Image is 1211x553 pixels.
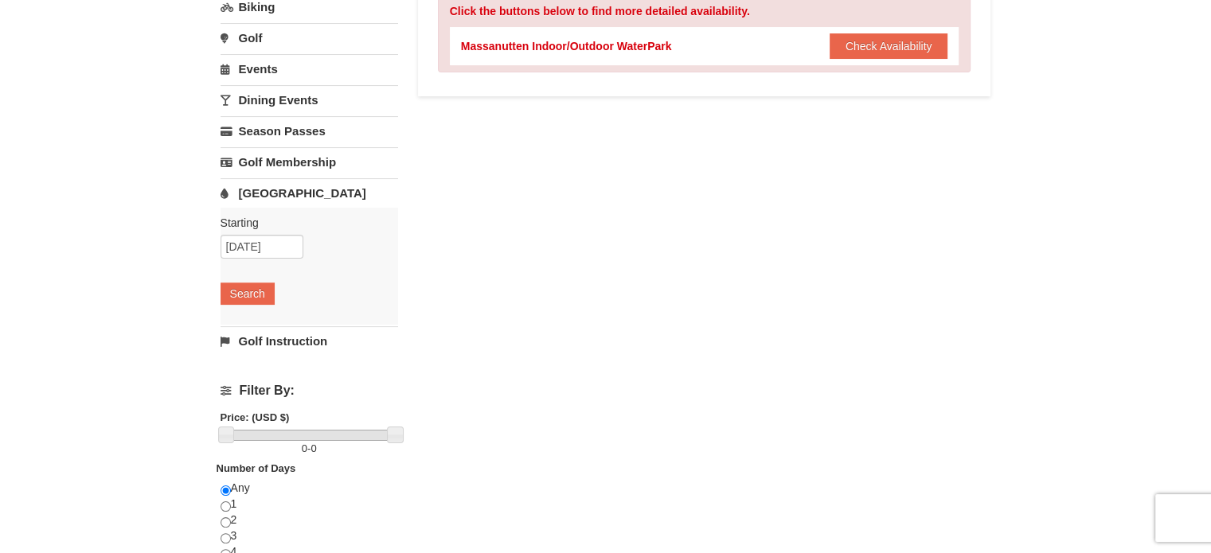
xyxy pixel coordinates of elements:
[217,462,296,474] strong: Number of Days
[221,282,275,305] button: Search
[221,147,398,177] a: Golf Membership
[221,116,398,146] a: Season Passes
[221,23,398,53] a: Golf
[221,384,398,398] h4: Filter By:
[221,215,386,231] label: Starting
[830,33,948,59] button: Check Availability
[461,38,672,54] div: Massanutten Indoor/Outdoor WaterPark
[221,178,398,208] a: [GEOGRAPHIC_DATA]
[221,85,398,115] a: Dining Events
[221,411,290,423] strong: Price: (USD $)
[221,54,398,84] a: Events
[302,442,307,454] span: 0
[221,326,398,356] a: Golf Instruction
[450,3,959,19] div: Click the buttons below to find more detailed availability.
[311,442,316,454] span: 0
[221,441,398,457] label: -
